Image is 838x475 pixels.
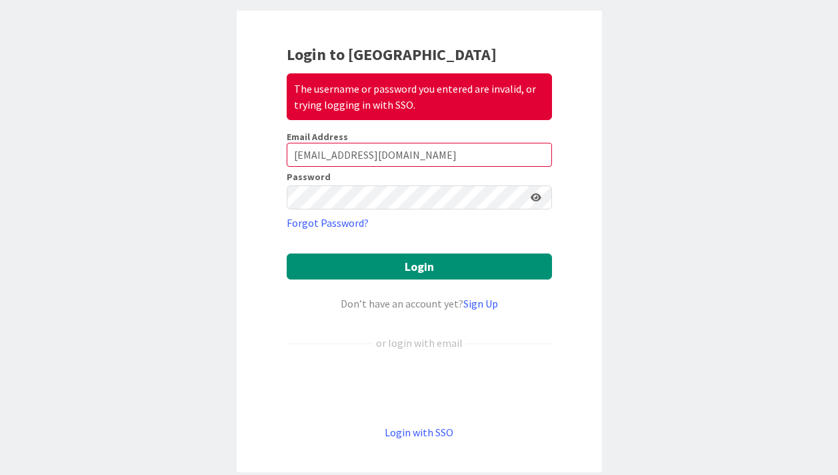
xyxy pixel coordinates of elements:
[280,373,559,402] iframe: Sign in with Google Button
[287,215,369,231] a: Forgot Password?
[373,335,466,351] div: or login with email
[463,297,498,310] a: Sign Up
[287,172,331,181] label: Password
[287,73,552,120] div: The username or password you entered are invalid, or trying logging in with SSO.
[287,44,497,65] b: Login to [GEOGRAPHIC_DATA]
[287,131,348,143] label: Email Address
[385,426,453,439] a: Login with SSO
[287,296,552,312] div: Don’t have an account yet?
[287,373,552,402] div: Sign in with Google. Opens in new tab
[287,254,552,280] button: Login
